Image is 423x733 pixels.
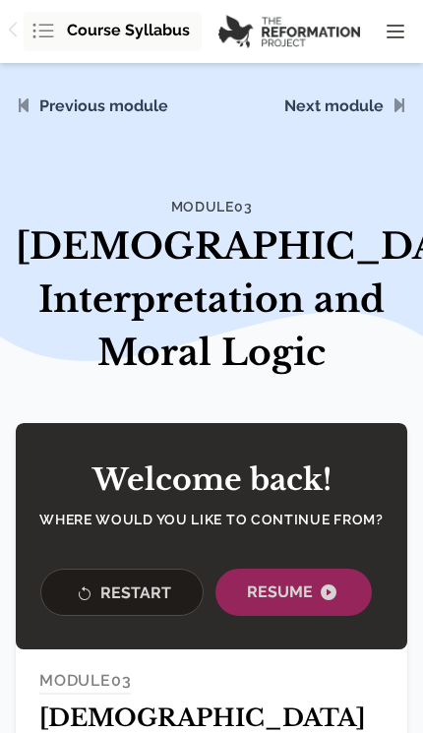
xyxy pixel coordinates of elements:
[39,96,168,115] a: Previous module
[36,510,387,529] h4: Where would you like to continue from?
[39,669,131,695] h4: MODULE 03
[67,18,190,42] span: Course Syllabus
[215,569,372,616] button: Resume
[73,581,171,606] span: Restart
[218,15,360,48] img: logo.png
[16,220,407,380] h1: [DEMOGRAPHIC_DATA] Interpretation and Moral Logic
[247,580,340,604] span: Resume
[16,197,407,216] h4: Module 03
[24,29,202,47] a: Course Syllabus
[36,462,387,498] h2: Welcome back!
[284,96,384,115] a: Next module
[40,569,204,616] button: Restart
